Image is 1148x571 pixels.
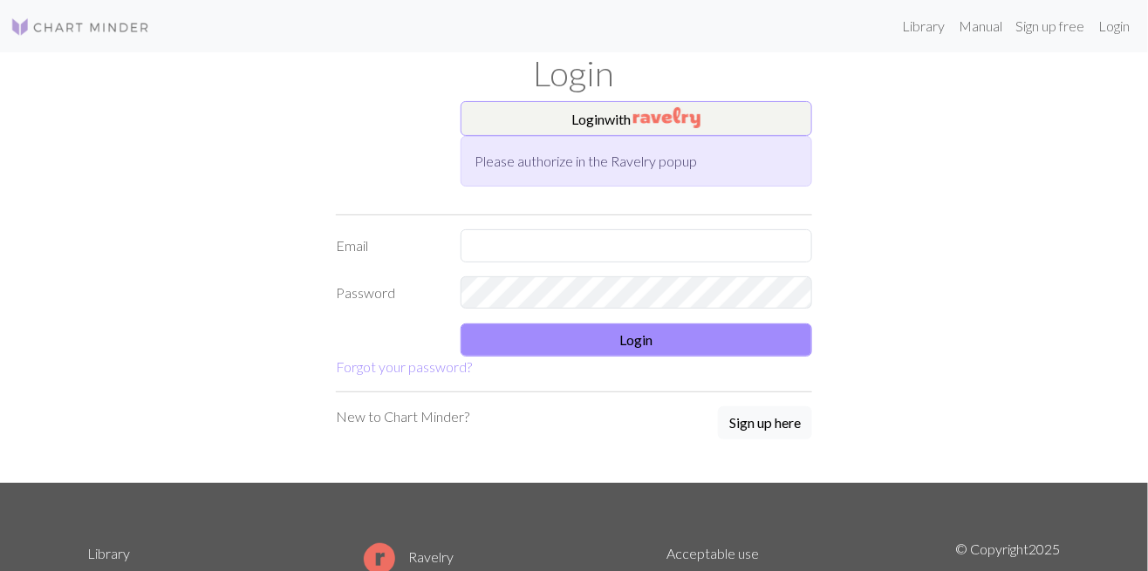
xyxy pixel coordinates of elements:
img: Ravelry [633,107,700,128]
h1: Login [77,52,1071,94]
a: Library [87,545,130,561]
div: Please authorize in the Ravelry popup [461,136,813,187]
a: Ravelry [364,548,454,565]
a: Acceptable use [666,545,759,561]
p: New to Chart Minder? [336,406,469,427]
button: Sign up here [718,406,812,439]
a: Login [1092,9,1138,44]
a: Manual [952,9,1009,44]
a: Sign up free [1009,9,1092,44]
img: Logo [10,17,150,37]
button: Loginwith [461,101,813,136]
a: Sign up here [718,406,812,441]
a: Library [895,9,952,44]
label: Email [325,229,450,262]
button: Login [461,323,813,357]
a: Forgot your password? [336,358,472,375]
label: Password [325,276,450,309]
